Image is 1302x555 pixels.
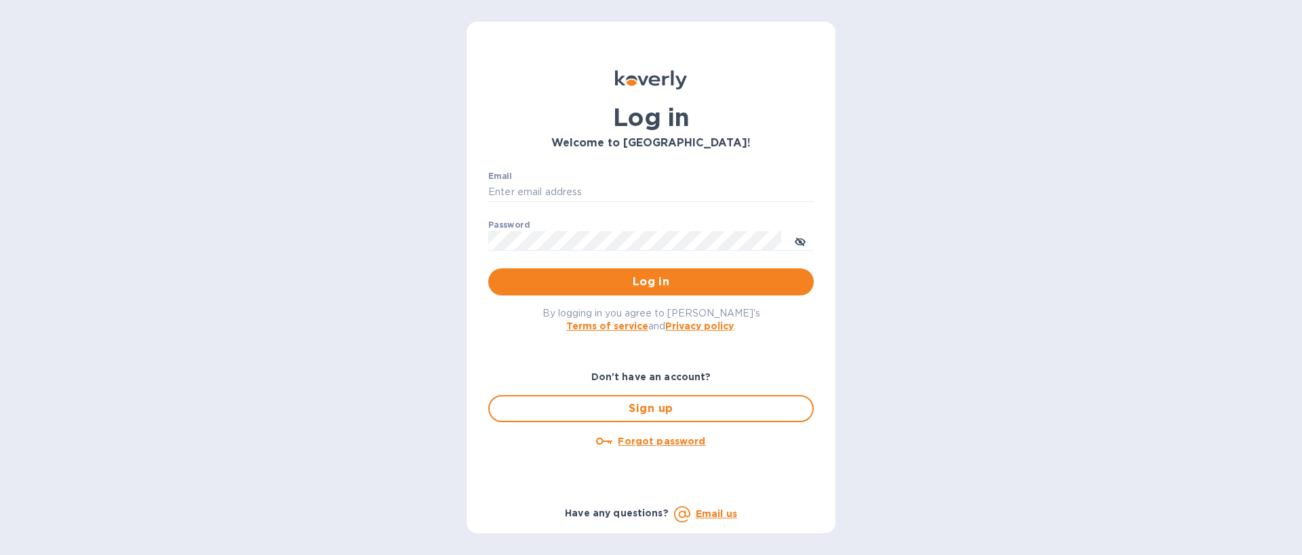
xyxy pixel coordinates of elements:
span: By logging in you agree to [PERSON_NAME]'s and . [542,308,760,331]
input: Enter email address [488,182,814,203]
h3: Welcome to [GEOGRAPHIC_DATA]! [488,137,814,150]
label: Email [488,172,512,180]
span: Sign up [500,400,802,417]
a: Privacy policy [665,321,734,331]
button: toggle password visibility [787,227,814,254]
img: Koverly [615,70,687,89]
button: Sign up [488,395,814,422]
label: Password [488,221,530,229]
h1: Log in [488,103,814,131]
b: Don't have an account? [591,371,711,382]
u: Forgot password [618,436,705,447]
a: Email us [696,508,737,519]
b: Have any questions? [565,508,669,518]
button: Log in [488,268,814,295]
a: Terms of service [566,321,648,331]
span: Log in [499,274,803,290]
